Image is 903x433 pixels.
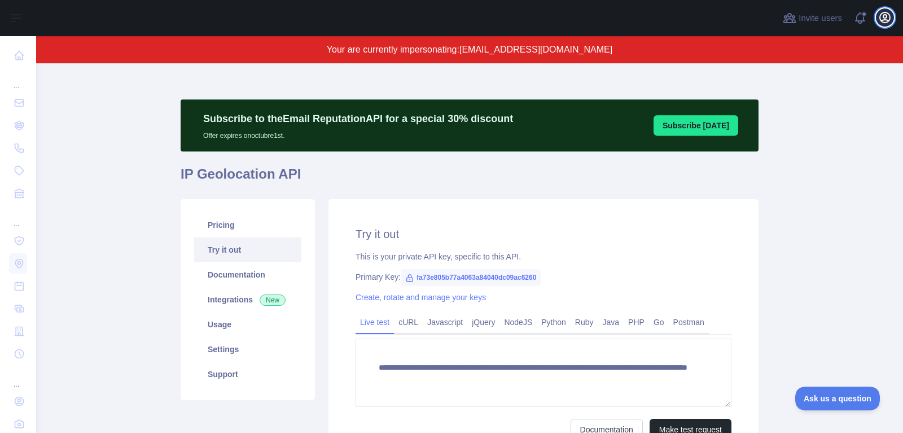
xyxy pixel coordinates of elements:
[356,226,731,242] h2: Try it out
[571,313,598,331] a: Ruby
[649,313,669,331] a: Go
[499,313,537,331] a: NodeJS
[9,206,27,228] div: ...
[9,366,27,389] div: ...
[203,111,513,127] p: Subscribe to the Email Reputation API for a special 30 % discount
[624,313,649,331] a: PHP
[423,313,467,331] a: Javascript
[799,12,842,25] span: Invite users
[260,295,286,306] span: New
[194,262,301,287] a: Documentation
[9,68,27,90] div: ...
[194,237,301,262] a: Try it out
[795,387,880,410] iframe: Toggle Customer Support
[181,165,759,192] h1: IP Geolocation API
[467,313,499,331] a: jQuery
[537,313,571,331] a: Python
[356,271,731,283] div: Primary Key:
[669,313,709,331] a: Postman
[203,127,513,140] p: Offer expires on octubre 1st.
[781,9,844,27] button: Invite users
[194,287,301,312] a: Integrations New
[401,269,541,286] span: fa73e805b77a4063a84040dc09ac6260
[356,251,731,262] div: This is your private API key, specific to this API.
[327,45,459,54] span: Your are currently impersonating:
[394,313,423,331] a: cURL
[654,115,738,136] button: Subscribe [DATE]
[194,362,301,387] a: Support
[194,337,301,362] a: Settings
[194,213,301,237] a: Pricing
[598,313,624,331] a: Java
[459,45,612,54] span: [EMAIL_ADDRESS][DOMAIN_NAME]
[356,293,486,302] a: Create, rotate and manage your keys
[194,312,301,337] a: Usage
[356,313,394,331] a: Live test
